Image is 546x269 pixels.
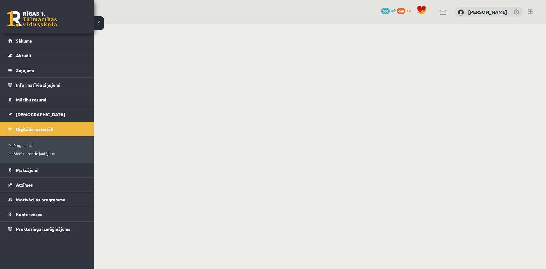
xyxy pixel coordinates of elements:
legend: Informatīvie ziņojumi [16,78,86,92]
span: Konferences [16,211,42,217]
span: Aktuāli [16,53,31,58]
a: Ziņojumi [8,63,86,77]
span: 668 [381,8,390,14]
a: Atzīmes [8,178,86,192]
span: 668 [397,8,406,14]
span: Biežāk uzdotie jautājumi [9,151,55,156]
span: Digitālie materiāli [16,126,53,132]
a: Sākums [8,34,86,48]
span: Motivācijas programma [16,197,65,202]
a: Informatīvie ziņojumi [8,78,86,92]
span: Proktoringa izmēģinājums [16,226,70,232]
span: Programma [9,143,33,148]
span: mP [391,8,396,13]
a: Maksājumi [8,163,86,177]
span: Sākums [16,38,32,44]
a: Motivācijas programma [8,192,86,207]
span: xp [406,8,411,13]
a: Konferences [8,207,86,221]
a: Biežāk uzdotie jautājumi [9,151,88,156]
a: 668 mP [381,8,396,13]
a: Programma [9,142,88,148]
a: Rīgas 1. Tālmācības vidusskola [7,11,57,27]
a: [PERSON_NAME] [468,9,507,15]
legend: Ziņojumi [16,63,86,77]
a: Mācību resursi [8,92,86,107]
a: [DEMOGRAPHIC_DATA] [8,107,86,122]
a: Aktuāli [8,48,86,63]
a: Digitālie materiāli [8,122,86,136]
span: [DEMOGRAPHIC_DATA] [16,111,65,117]
legend: Maksājumi [16,163,86,177]
img: Ingus Riciks [458,9,464,16]
a: Proktoringa izmēģinājums [8,222,86,236]
a: 668 xp [397,8,414,13]
span: Atzīmes [16,182,33,188]
span: Mācību resursi [16,97,46,102]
